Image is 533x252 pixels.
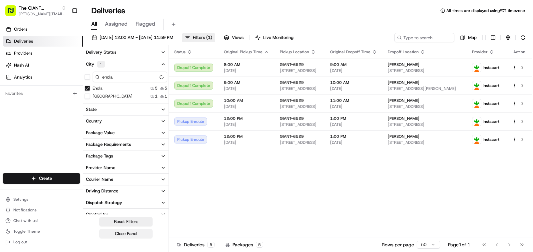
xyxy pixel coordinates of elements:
span: Chat with us! [13,218,38,223]
img: profile_instacart_ahold_partner.png [472,135,481,144]
span: 10:00 AM [224,98,269,103]
div: Favorites [3,88,80,99]
button: Close Panel [99,229,153,238]
div: Dispatch Strategy [86,200,122,206]
button: Settings [3,195,80,204]
span: Map [468,35,477,41]
span: Filters [193,35,212,41]
button: Start new chat [113,66,121,74]
div: Provider Name [86,165,115,171]
div: City [86,61,105,68]
span: GIANT-6529 [280,80,304,85]
button: [PERSON_NAME][EMAIL_ADDRESS][DOMAIN_NAME] [19,11,66,17]
span: [STREET_ADDRESS] [280,104,319,109]
span: Provider [472,49,488,55]
span: Deliveries [14,38,33,44]
span: Views [232,35,244,41]
div: State [86,107,97,113]
p: Rows per page [382,241,414,248]
span: [PERSON_NAME] [388,80,419,85]
span: GIANT-6529 [280,98,304,103]
div: Packages [226,241,263,248]
span: All [91,20,97,28]
span: [DATE] [330,104,377,109]
button: [DATE] 12:00 AM - [DATE] 11:59 PM [89,33,176,42]
span: [STREET_ADDRESS] [280,86,319,91]
span: Providers [14,50,32,56]
span: [STREET_ADDRESS] [280,122,319,127]
span: [STREET_ADDRESS] [280,68,319,73]
span: Dropoff Location [388,49,419,55]
span: 9:00 AM [330,62,377,67]
span: [STREET_ADDRESS][PERSON_NAME] [388,86,461,91]
a: Deliveries [3,36,83,47]
button: Filters(1) [182,33,215,42]
button: Package Value [83,127,169,138]
div: 5 [256,242,263,248]
button: Map [457,33,480,42]
label: Enola [93,86,103,91]
span: 1:00 PM [330,116,377,121]
span: Settings [13,197,28,202]
div: 📗 [7,97,12,103]
input: City [93,72,167,82]
span: API Documentation [63,97,107,103]
div: Delivery Status [86,49,116,55]
span: Toggle Theme [13,229,40,234]
span: [PERSON_NAME] [388,134,419,139]
span: ( 1 ) [206,35,212,41]
span: 5 [155,86,158,91]
span: [DATE] [224,86,269,91]
div: 💻 [56,97,62,103]
span: Instacart [483,65,499,70]
span: [PERSON_NAME] [388,116,419,121]
span: Orders [14,26,27,32]
span: Pickup Location [280,49,309,55]
span: [STREET_ADDRESS] [388,104,461,109]
span: [STREET_ADDRESS] [388,122,461,127]
span: All times are displayed using EDT timezone [446,8,525,13]
img: profile_instacart_ahold_partner.png [472,99,481,108]
a: 📗Knowledge Base [4,94,54,106]
span: [DATE] [330,140,377,145]
span: Flagged [136,20,155,28]
span: [PERSON_NAME] [388,62,419,67]
button: Reset Filters [99,217,153,226]
span: Create [39,175,52,181]
span: Log out [13,239,27,245]
span: The GIANT Company [19,5,59,11]
button: Package Requirements [83,139,169,150]
button: Refresh [518,33,528,42]
span: [STREET_ADDRESS] [388,140,461,145]
span: 1 [165,94,167,99]
span: Instacart [483,101,499,106]
button: Package Tags [83,150,169,162]
span: Status [174,49,186,55]
div: Package Requirements [86,141,131,147]
div: Action [512,49,526,55]
span: GIANT-6529 [280,116,304,121]
a: Orders [3,24,83,35]
span: [DATE] [224,140,269,145]
img: Nash [7,7,20,20]
span: Pylon [66,113,81,118]
h1: Deliveries [91,5,125,16]
span: [DATE] [330,122,377,127]
span: [DATE] 12:00 AM - [DATE] 11:59 PM [100,35,173,41]
button: City1 [83,58,169,70]
button: Created By [83,209,169,220]
span: [DATE] [224,68,269,73]
img: profile_instacart_ahold_partner.png [472,117,481,126]
label: [GEOGRAPHIC_DATA] [93,94,133,99]
a: Analytics [3,72,83,83]
button: State [83,104,169,115]
div: Package Value [86,130,115,136]
span: Nash AI [14,62,29,68]
span: Assigned [105,20,128,28]
span: 5 [165,86,167,91]
div: Deliveries [177,241,215,248]
button: Dispatch Strategy [83,197,169,208]
span: Analytics [14,74,32,80]
span: Knowledge Base [13,97,51,103]
input: Clear [17,43,110,50]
